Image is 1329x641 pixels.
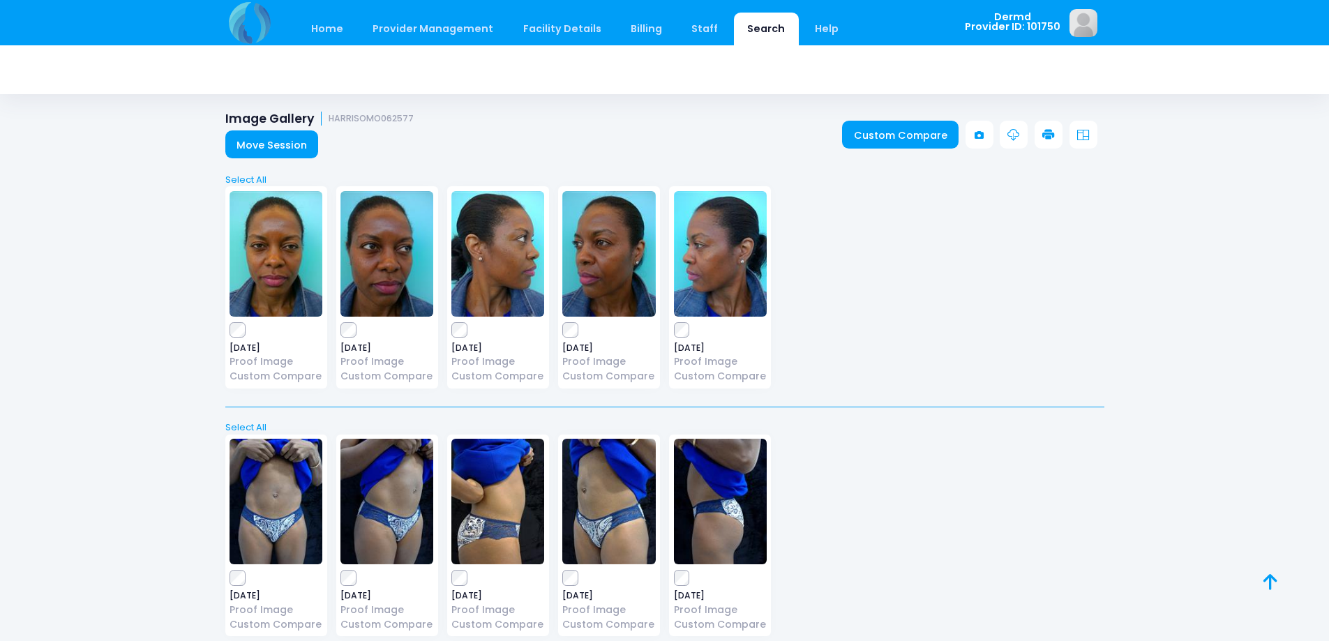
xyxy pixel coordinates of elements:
span: Dermd Provider ID: 101750 [965,12,1060,32]
span: [DATE] [451,591,544,600]
a: Select All [220,173,1109,187]
a: Proof Image [562,354,655,369]
small: HARRISOMO062577 [329,114,414,124]
a: Proof Image [674,603,767,617]
a: Proof Image [230,603,322,617]
a: Proof Image [562,603,655,617]
a: Facility Details [509,13,615,45]
img: image [230,191,322,317]
a: Custom Compare [674,617,767,632]
a: Proof Image [230,354,322,369]
span: [DATE] [230,344,322,352]
img: image [562,439,655,564]
a: Custom Compare [340,617,433,632]
h1: Image Gallery [225,112,414,126]
a: Proof Image [451,354,544,369]
a: Custom Compare [562,617,655,632]
a: Custom Compare [842,121,959,149]
span: [DATE] [674,344,767,352]
a: Search [734,13,799,45]
img: image [340,191,433,317]
span: [DATE] [562,344,655,352]
a: Billing [617,13,675,45]
a: Staff [678,13,732,45]
span: [DATE] [562,591,655,600]
a: Custom Compare [230,617,322,632]
span: [DATE] [674,591,767,600]
a: Provider Management [359,13,507,45]
a: Proof Image [340,354,433,369]
a: Custom Compare [230,369,322,384]
img: image [340,439,433,564]
img: image [562,191,655,317]
a: Custom Compare [340,369,433,384]
a: Move Session [225,130,319,158]
span: [DATE] [230,591,322,600]
a: Custom Compare [674,369,767,384]
a: Custom Compare [451,617,544,632]
a: Home [298,13,357,45]
img: image [674,191,767,317]
a: Proof Image [674,354,767,369]
a: Custom Compare [451,369,544,384]
a: Proof Image [451,603,544,617]
img: image [451,191,544,317]
a: Select All [220,421,1109,435]
img: image [230,439,322,564]
a: Proof Image [340,603,433,617]
img: image [1069,9,1097,37]
span: [DATE] [340,344,433,352]
a: Help [801,13,852,45]
span: [DATE] [340,591,433,600]
a: Custom Compare [562,369,655,384]
img: image [451,439,544,564]
span: [DATE] [451,344,544,352]
img: image [674,439,767,564]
